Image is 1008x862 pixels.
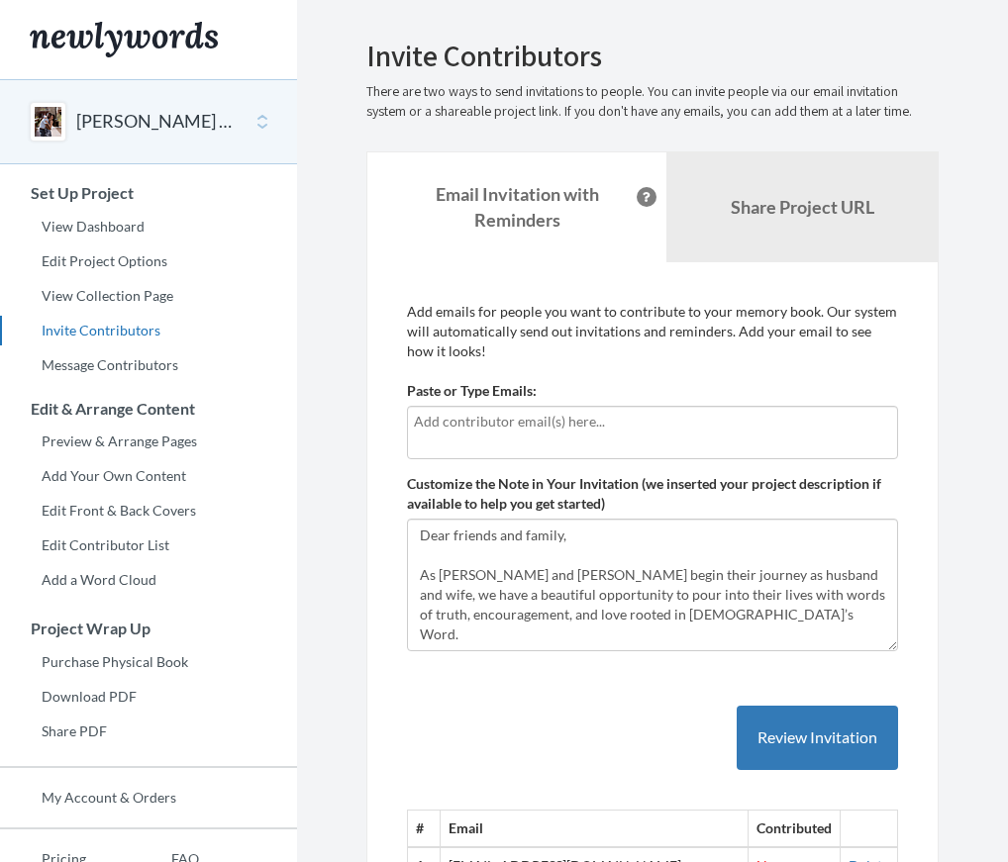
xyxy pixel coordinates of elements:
[1,184,297,202] h3: Set Up Project
[407,474,898,514] label: Customize the Note in Your Invitation (we inserted your project description if available to help ...
[76,109,237,135] button: [PERSON_NAME] and [PERSON_NAME]'s wedding book
[366,40,939,72] h2: Invite Contributors
[408,811,441,847] th: #
[1,400,297,418] h3: Edit & Arrange Content
[1,620,297,637] h3: Project Wrap Up
[407,381,537,401] label: Paste or Type Emails:
[366,82,939,122] p: There are two ways to send invitations to people. You can invite people via our email invitation ...
[30,22,218,57] img: Newlywords logo
[737,706,898,770] button: Review Invitation
[414,411,891,432] input: Add contributor email(s) here...
[407,519,898,651] textarea: Dear friends and family, As [PERSON_NAME] and [PERSON_NAME] begin their journey as husband and wi...
[731,196,874,218] b: Share Project URL
[749,811,841,847] th: Contributed
[436,183,599,231] strong: Email Invitation with Reminders
[407,302,898,361] p: Add emails for people you want to contribute to your memory book. Our system will automatically s...
[441,811,749,847] th: Email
